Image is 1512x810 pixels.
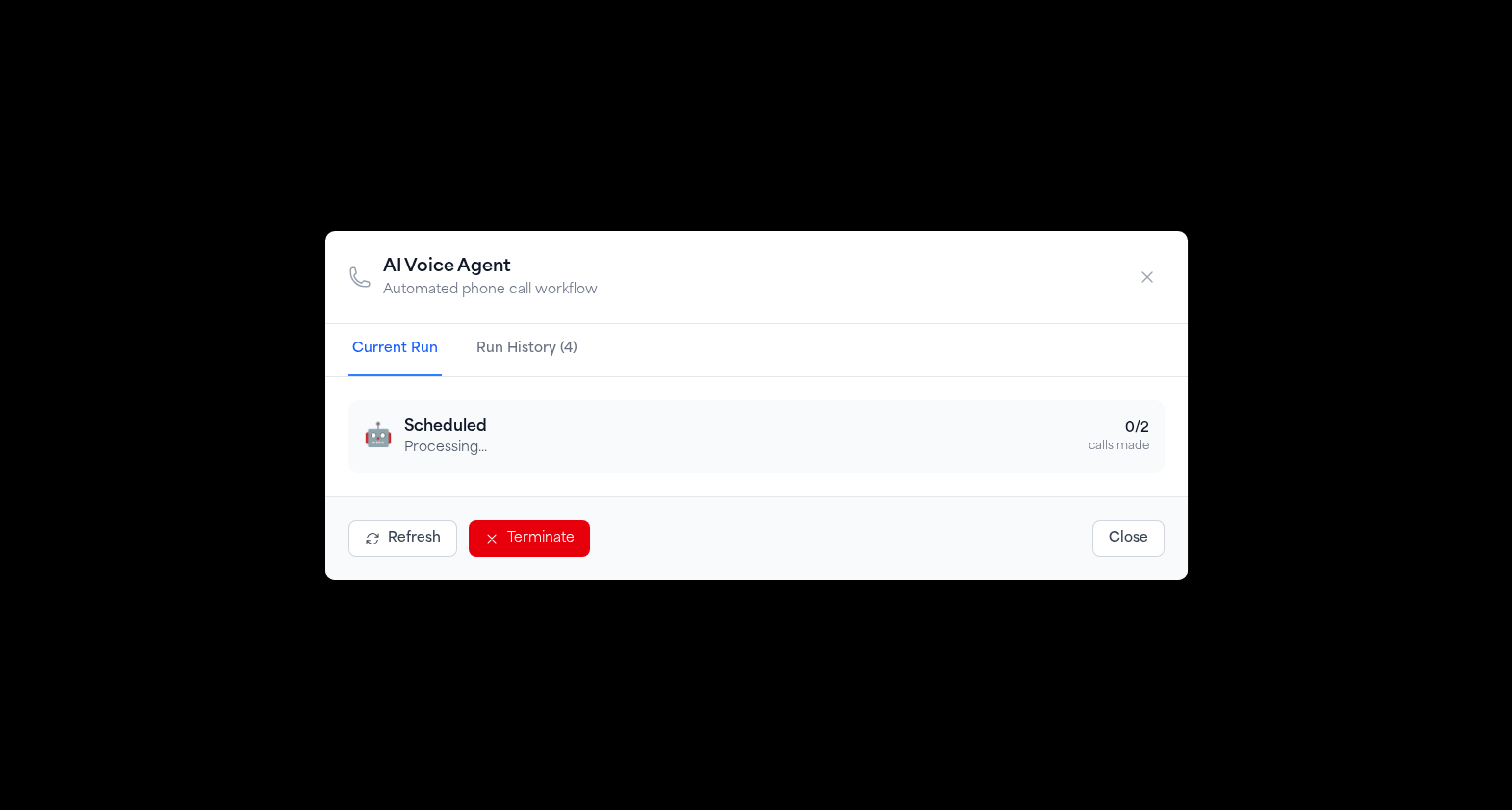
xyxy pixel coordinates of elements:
span: 🤖 [364,421,393,452]
h3: Scheduled [404,416,487,439]
h2: AI Voice Agent [383,254,598,281]
button: Current Run [348,324,442,376]
button: Refresh [348,520,457,557]
button: Run History (4) [473,324,581,376]
button: Terminate [469,520,590,557]
p: Automated phone call workflow [383,281,598,300]
button: Close [1092,520,1165,557]
div: calls made [1089,439,1149,454]
div: 0 / 2 [1089,419,1149,439]
p: Processing... [404,439,487,458]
